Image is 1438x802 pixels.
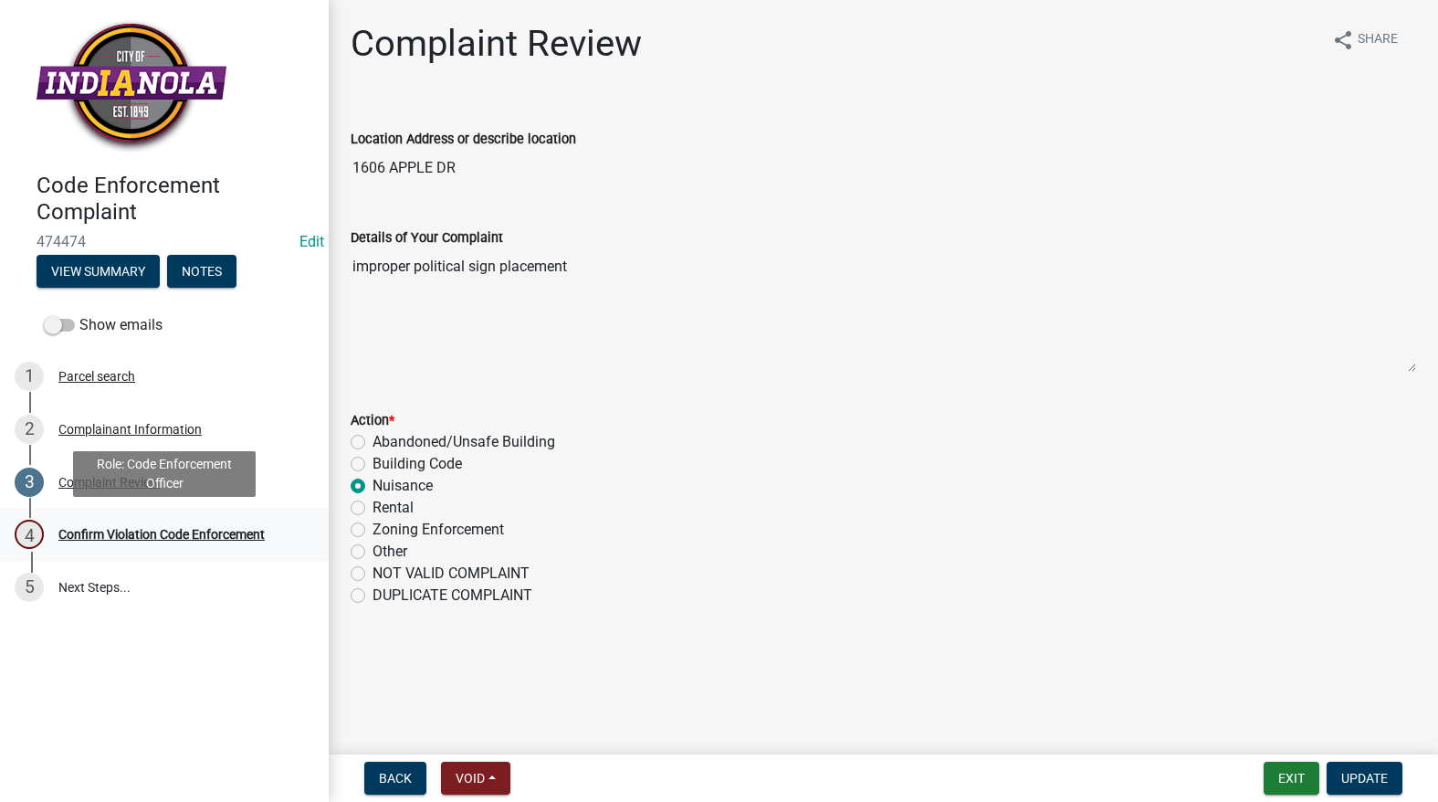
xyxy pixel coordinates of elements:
[1332,29,1354,51] i: share
[37,19,226,153] img: City of Indianola, Iowa
[37,173,314,226] h4: Code Enforcement Complaint
[373,563,530,585] label: NOT VALID COMPLAINT
[58,423,202,436] div: Complainant Information
[1317,22,1412,58] button: shareShare
[1341,771,1388,786] span: Update
[167,265,236,280] wm-modal-confirm: Notes
[351,22,642,66] h1: Complaint Review
[37,233,292,250] span: 474474
[15,573,44,602] div: 5
[1358,29,1398,51] span: Share
[456,771,485,786] span: Void
[373,585,532,607] label: DUPLICATE COMPLAINT
[1327,762,1402,795] button: Update
[373,431,555,453] label: Abandoned/Unsafe Building
[58,528,265,541] div: Confirm Violation Code Enforcement
[37,255,160,288] button: View Summary
[373,519,504,541] label: Zoning Enforcement
[351,248,1416,373] textarea: improper political sign placement
[1264,762,1319,795] button: Exit
[167,255,236,288] button: Notes
[15,468,44,497] div: 3
[373,541,407,563] label: Other
[73,451,256,497] div: Role: Code Enforcement Officer
[58,370,135,383] div: Parcel search
[351,133,576,146] label: Location Address or describe location
[15,520,44,549] div: 4
[364,762,426,795] button: Back
[44,314,163,336] label: Show emails
[373,475,433,497] label: Nuisance
[299,233,324,250] wm-modal-confirm: Edit Application Number
[37,265,160,280] wm-modal-confirm: Summary
[351,232,503,245] label: Details of Your Complaint
[373,497,414,519] label: Rental
[15,415,44,444] div: 2
[351,415,394,427] label: Action
[299,233,324,250] a: Edit
[379,771,412,786] span: Back
[373,453,462,475] label: Building Code
[15,362,44,391] div: 1
[58,476,160,489] div: Complaint Review
[441,762,510,795] button: Void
